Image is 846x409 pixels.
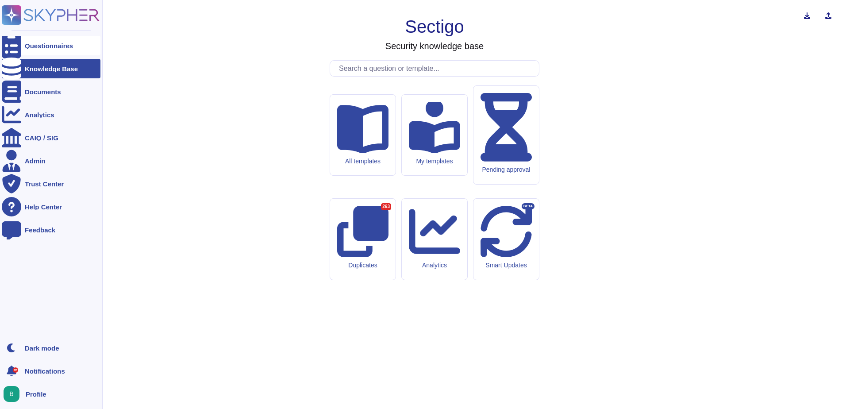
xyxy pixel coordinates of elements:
[4,386,19,402] img: user
[335,61,539,76] input: Search a question or template...
[2,36,100,55] a: Questionnaires
[25,112,54,118] div: Analytics
[25,181,64,187] div: Trust Center
[25,227,55,233] div: Feedback
[2,197,100,216] a: Help Center
[2,220,100,239] a: Feedback
[25,66,78,72] div: Knowledge Base
[337,262,388,269] div: Duplicates
[13,367,18,373] div: 9+
[409,262,460,269] div: Analytics
[409,158,460,165] div: My templates
[481,166,532,174] div: Pending approval
[25,135,58,141] div: CAIQ / SIG
[385,41,484,51] h3: Security knowledge base
[522,203,535,209] div: BETA
[381,203,391,210] div: 263
[25,368,65,374] span: Notifications
[25,204,62,210] div: Help Center
[405,16,464,37] h1: Sectigo
[2,59,100,78] a: Knowledge Base
[2,174,100,193] a: Trust Center
[25,89,61,95] div: Documents
[2,82,100,101] a: Documents
[25,42,73,49] div: Questionnaires
[25,345,59,351] div: Dark mode
[25,158,46,164] div: Admin
[2,128,100,147] a: CAIQ / SIG
[2,151,100,170] a: Admin
[2,105,100,124] a: Analytics
[26,391,46,397] span: Profile
[481,262,532,269] div: Smart Updates
[337,158,388,165] div: All templates
[2,384,26,404] button: user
